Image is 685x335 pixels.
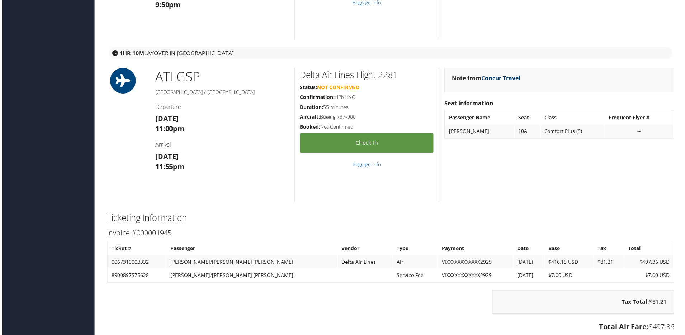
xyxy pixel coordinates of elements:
td: 8900897575628 [107,271,165,283]
h5: Boeing 737-900 [300,114,434,121]
a: Check-in [300,134,434,154]
td: 10A [516,125,541,138]
h4: Departure [154,104,289,111]
td: [PERSON_NAME]/[PERSON_NAME] [PERSON_NAME] [166,271,337,283]
td: Comfort Plus (S) [542,125,606,138]
h5: 55 minutes [300,104,434,111]
h1: ATL GSP [154,68,289,86]
strong: Duration: [300,104,323,111]
th: Passenger [166,243,337,256]
th: Class [542,112,606,125]
td: Air [393,257,438,270]
div: $81.21 [493,292,676,315]
h5: Not Confirmed [300,124,434,131]
th: Seat [516,112,541,125]
span: Not Confirmed [317,85,359,91]
td: [DATE] [515,271,545,283]
td: 0067310003332 [107,257,165,270]
strong: 11:55pm [154,163,184,172]
div: -- [610,129,671,135]
a: Concur Travel [482,75,521,83]
td: $81.21 [595,257,625,270]
strong: [DATE] [154,153,178,162]
strong: Booked: [300,124,320,131]
strong: Total Air Fare: [600,324,651,333]
h5: [GEOGRAPHIC_DATA] / [GEOGRAPHIC_DATA] [154,89,289,96]
strong: Aircraft: [300,114,320,121]
strong: 11:00pm [154,124,184,134]
th: Tax [595,243,625,256]
strong: Tax Total: [623,300,651,307]
strong: Note from [453,75,521,83]
strong: [DATE] [154,114,178,124]
td: $416.15 USD [546,257,595,270]
h2: Delta Air Lines Flight 2281 [300,70,434,82]
td: VIXXXXXXXXXXXX2929 [439,271,514,283]
h4: Arrival [154,142,289,149]
td: $497.36 USD [626,257,675,270]
th: Date [515,243,545,256]
td: [PERSON_NAME] [446,125,515,138]
th: Payment [439,243,514,256]
h2: Ticketing Information [106,213,676,225]
a: Baggage Info [353,162,381,169]
td: $7.00 USD [546,271,595,283]
div: layover in [GEOGRAPHIC_DATA] [108,47,674,59]
h5: HPNHNO [300,94,434,101]
td: VIXXXXXXXXXXXX2929 [439,257,514,270]
strong: Status: [300,85,317,91]
th: Passenger Name [446,112,515,125]
strong: 1HR 10M [118,49,143,57]
td: [DATE] [515,257,545,270]
th: Ticket # [107,243,165,256]
th: Frequent Flyer # [607,112,675,125]
strong: Confirmation: [300,94,335,101]
td: $7.00 USD [626,271,675,283]
strong: Seat Information [445,100,494,108]
h3: Invoice #000001945 [106,229,676,239]
th: Type [393,243,438,256]
th: Vendor [338,243,393,256]
td: [PERSON_NAME]/[PERSON_NAME] [PERSON_NAME] [166,257,337,270]
th: Total [626,243,675,256]
th: Base [546,243,595,256]
h3: $497.36 [106,324,676,334]
td: Service Fee [393,271,438,283]
td: Delta Air Lines [338,257,393,270]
